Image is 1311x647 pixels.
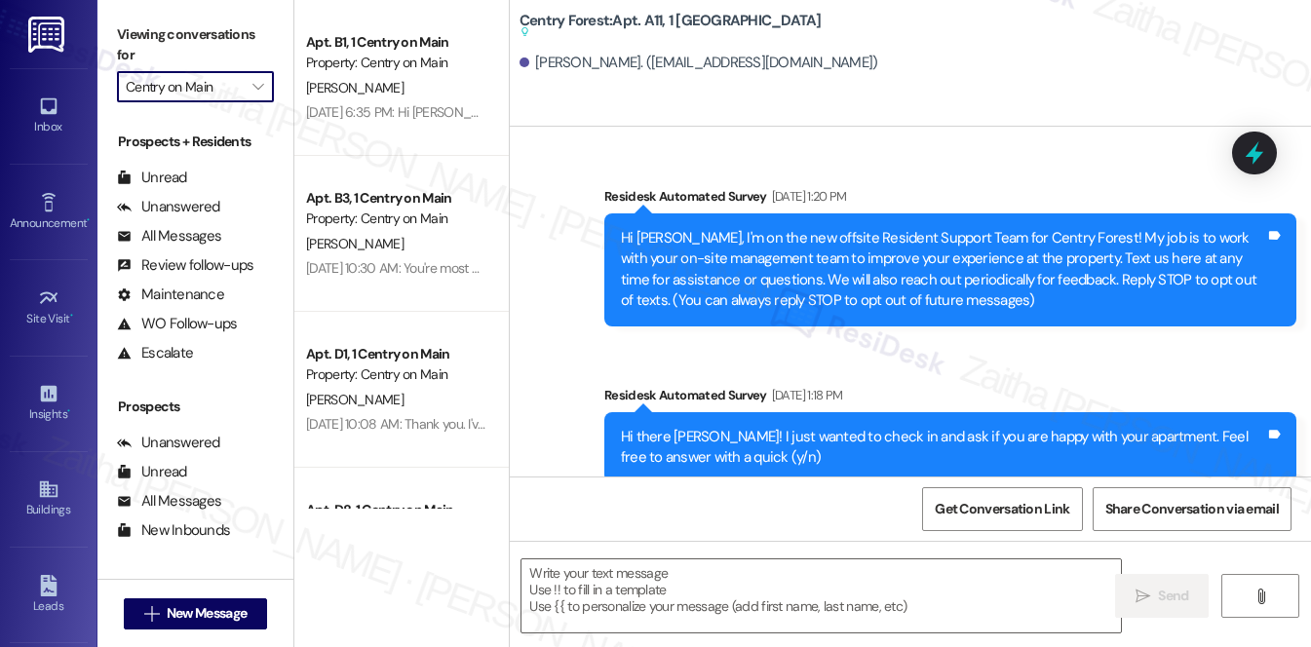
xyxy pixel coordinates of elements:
div: Hi there [PERSON_NAME]! I just wanted to check in and ask if you are happy with your apartment. F... [621,427,1265,469]
span: • [67,404,70,418]
i:  [1136,589,1150,604]
img: ResiDesk Logo [28,17,68,53]
i:  [252,79,263,95]
span: Share Conversation via email [1105,499,1279,519]
span: • [87,213,90,227]
a: Inbox [10,90,88,142]
div: Residents [97,575,293,595]
div: Residesk Automated Survey [604,186,1296,213]
div: Apt. B1, 1 Centry on Main [306,32,486,53]
div: Unanswered [117,433,220,453]
span: New Message [167,603,247,624]
div: Prospects [97,397,293,417]
span: [PERSON_NAME] [306,391,404,408]
div: [DATE] 10:30 AM: You're most welcome. Feel free to contact us if anything pops up. [306,259,771,277]
button: New Message [124,598,268,629]
div: Prospects + Residents [97,132,293,152]
b: Centry Forest: Apt. A11, 1 [GEOGRAPHIC_DATA] [520,11,822,43]
a: Insights • [10,377,88,430]
div: Apt. D8, 1 Centry on Main [306,500,486,520]
div: Hi [PERSON_NAME], I'm on the new offsite Resident Support Team for Centry Forest! My job is to wo... [621,228,1265,312]
div: Residesk Automated Survey [604,385,1296,412]
div: Review follow-ups [117,255,253,276]
div: Property: Centry on Main [306,53,486,73]
span: [PERSON_NAME] [306,79,404,96]
div: Escalate [117,343,193,363]
i:  [1253,589,1268,604]
div: All Messages [117,491,221,512]
div: Apt. D1, 1 Centry on Main [306,344,486,364]
button: Send [1115,574,1210,618]
a: Leads [10,569,88,622]
div: [DATE] 1:18 PM [767,385,843,405]
button: Get Conversation Link [922,487,1082,531]
div: [PERSON_NAME]. ([EMAIL_ADDRESS][DOMAIN_NAME]) [520,53,878,73]
button: Share Conversation via email [1093,487,1292,531]
div: Unread [117,168,187,188]
div: [DATE] 1:20 PM [767,186,847,207]
div: WO Follow-ups [117,314,237,334]
div: All Messages [117,226,221,247]
div: New Inbounds [117,520,230,541]
div: Property: Centry on Main [306,364,486,385]
div: Property: Centry on Main [306,209,486,229]
input: All communities [126,71,243,102]
span: Send [1158,586,1188,606]
div: Apt. B3, 1 Centry on Main [306,188,486,209]
a: Buildings [10,473,88,525]
span: [PERSON_NAME] [306,235,404,252]
span: • [70,309,73,323]
div: Maintenance [117,285,224,305]
a: Site Visit • [10,282,88,334]
label: Viewing conversations for [117,19,274,71]
span: Get Conversation Link [935,499,1069,519]
div: Unread [117,462,187,482]
i:  [144,606,159,622]
div: Unanswered [117,197,220,217]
